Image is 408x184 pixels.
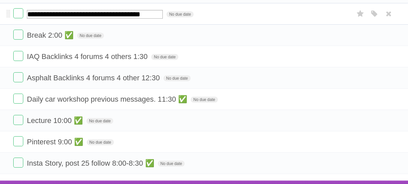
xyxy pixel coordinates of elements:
label: Done [13,94,23,104]
span: No due date [158,161,185,167]
label: Done [13,158,23,168]
span: Pinterest 9:00 ✅ [27,138,85,146]
label: Done [13,115,23,125]
label: Done [13,30,23,40]
span: IAQ Backlinks 4 forums 4 others 1:30 [27,52,149,61]
label: Done [13,51,23,61]
span: Lecture 10:00 ✅ [27,116,84,125]
label: Done [13,72,23,82]
span: No due date [77,33,104,39]
label: Done [13,136,23,146]
label: Star task [354,8,367,19]
span: No due date [163,75,190,81]
span: No due date [86,118,113,124]
span: No due date [166,11,193,17]
label: Done [13,8,23,18]
span: Break 2:00 ✅ [27,31,75,39]
span: No due date [151,54,178,60]
span: Daily car workshop previous messages. 11:30 ✅ [27,95,189,103]
span: No due date [87,139,114,145]
span: Asphalt Backlinks 4 forums 4 other 12:30 [27,74,161,82]
span: No due date [191,97,218,103]
span: Insta Story, post 25 follow 8:00-8:30 ✅ [27,159,155,167]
